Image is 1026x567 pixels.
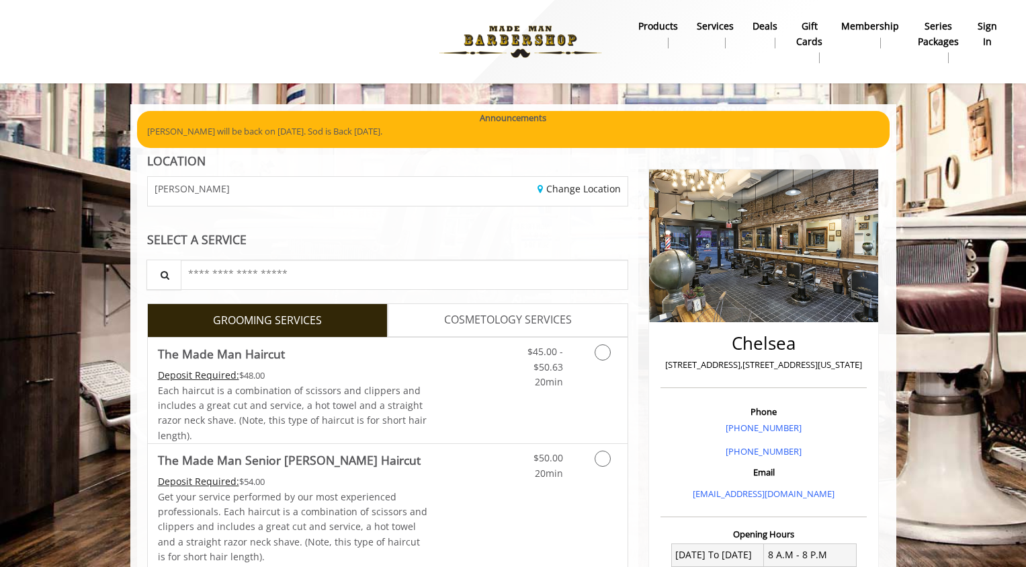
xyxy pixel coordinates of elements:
h2: Chelsea [664,334,863,353]
a: DealsDeals [743,17,787,52]
img: Made Man Barbershop logo [428,5,613,79]
b: Series packages [918,19,959,49]
p: Get your service performed by our most experienced professionals. Each haircut is a combination o... [158,490,428,565]
a: ServicesServices [687,17,743,52]
span: Each haircut is a combination of scissors and clippers and includes a great cut and service, a ho... [158,384,427,442]
span: COSMETOLOGY SERVICES [444,311,572,329]
a: [PHONE_NUMBER] [726,422,802,434]
a: Gift cardsgift cards [787,17,832,67]
span: 20min [535,375,563,388]
a: MembershipMembership [832,17,908,52]
h3: Opening Hours [660,529,867,539]
a: Productsproducts [629,17,687,52]
b: products [638,19,678,34]
span: This service needs some Advance to be paid before we block your appointment [158,369,239,381]
a: [PHONE_NUMBER] [726,445,802,457]
td: 8 A.M - 8 P.M [764,543,857,566]
p: [PERSON_NAME] will be back on [DATE]. Sod is Back [DATE]. [147,124,880,139]
a: sign insign in [968,17,1007,52]
b: Deals [753,19,777,34]
span: GROOMING SERVICES [213,312,322,330]
p: [STREET_ADDRESS],[STREET_ADDRESS][US_STATE] [664,358,863,372]
button: Service Search [146,260,181,290]
h3: Email [664,467,863,477]
b: LOCATION [147,153,206,169]
b: Services [697,19,734,34]
span: 20min [535,467,563,480]
td: [DATE] To [DATE] [671,543,764,566]
b: The Made Man Senior [PERSON_NAME] Haircut [158,451,421,469]
a: [EMAIL_ADDRESS][DOMAIN_NAME] [693,488,835,500]
div: $48.00 [158,368,428,383]
b: Membership [841,19,899,34]
b: gift cards [796,19,822,49]
a: Change Location [538,182,621,195]
h3: Phone [664,407,863,416]
div: $54.00 [158,474,428,489]
span: [PERSON_NAME] [155,184,230,194]
b: Announcements [480,111,546,125]
span: This service needs some Advance to be paid before we block your appointment [158,475,239,488]
a: Series packagesSeries packages [908,17,968,67]
b: The Made Man Haircut [158,344,285,363]
div: SELECT A SERVICE [147,233,629,246]
span: $50.00 [533,451,563,464]
b: sign in [978,19,997,49]
span: $45.00 - $50.63 [527,345,563,373]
